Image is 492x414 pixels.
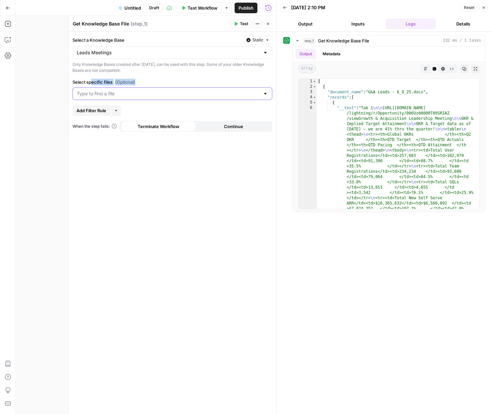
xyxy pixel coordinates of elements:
button: Reset [461,3,477,12]
textarea: Get Knowledge Base File [73,21,129,27]
label: Select specific files [72,79,272,85]
span: Add Filter Rule [76,107,106,114]
input: Type to find a file [77,90,260,97]
span: Test Workflow [188,5,217,11]
button: Continue [196,121,271,132]
span: array [298,65,316,73]
div: 1 [298,79,317,84]
input: Leads Meetings [77,49,260,56]
span: Static [252,37,263,43]
button: Add Filter Rule [72,105,110,116]
button: Logs [386,19,436,29]
button: 132 ms / 1 tasks [293,35,485,46]
span: Reset [464,5,474,11]
button: Output [281,19,331,29]
span: ( step_1 ) [131,21,148,27]
label: Select a Knowledge Base [72,37,241,43]
div: 2 [298,84,317,89]
div: Only Knowledge Bases created after [DATE], can be used with this step. Some of your older Knowled... [72,62,272,73]
span: Toggle code folding, rows 1 through 208 [313,79,316,84]
div: 132 ms / 1 tasks [293,46,485,212]
button: Test Workflow [177,3,221,13]
div: 5 [298,100,317,105]
span: Continue [224,123,243,130]
div: 3 [298,89,317,95]
span: Test [240,21,248,27]
span: (Optional) [115,79,135,85]
div: 4 [298,95,317,100]
button: Static [244,36,272,44]
span: 132 ms / 1 tasks [443,38,481,44]
span: Toggle code folding, rows 4 through 12 [313,95,316,100]
button: Details [438,19,488,29]
span: Publish [239,5,253,11]
span: Toggle code folding, rows 5 through 11 [313,100,316,105]
button: Metadata [319,49,344,59]
button: Inputs [333,19,383,29]
button: Publish [235,3,257,13]
span: Untitled [124,5,141,11]
span: Draft [149,5,159,11]
button: Output [295,49,316,59]
span: step_1 [303,37,315,44]
span: Terminate Workflow [138,123,179,130]
a: When the step fails: [72,123,117,129]
button: Test [231,20,251,28]
span: Get Knowledge Base File [318,37,369,44]
span: Toggle code folding, rows 2 through 13 [313,84,316,89]
button: Untitled [114,3,145,13]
